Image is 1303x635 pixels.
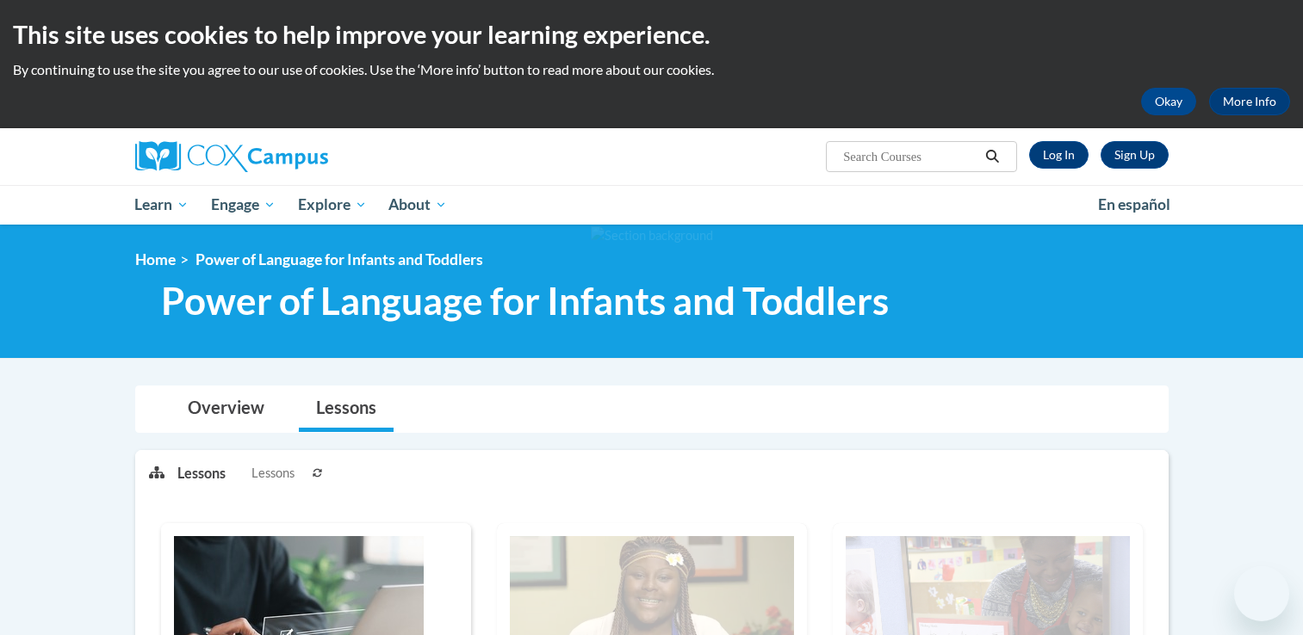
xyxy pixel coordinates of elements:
div: Main menu [109,185,1194,225]
h2: This site uses cookies to help improve your learning experience. [13,17,1290,52]
a: Engage [200,185,287,225]
span: En español [1098,195,1170,213]
p: By continuing to use the site you agree to our use of cookies. Use the ‘More info’ button to read... [13,60,1290,79]
a: Register [1101,141,1169,169]
a: Cox Campus [135,141,462,172]
a: Lessons [299,386,394,432]
span: About [388,194,447,215]
a: Log In [1029,141,1089,169]
img: Cox Campus [135,141,328,172]
input: Search Courses [841,146,979,167]
a: Learn [124,185,201,225]
a: Home [135,250,176,268]
a: About [377,185,458,225]
p: Lessons [177,464,226,483]
a: En español [1087,187,1182,223]
button: Okay [1141,88,1196,115]
span: Explore [298,194,367,215]
a: Overview [171,386,282,432]
span: Lessons [251,464,295,483]
img: Section background [591,226,713,245]
span: Engage [211,194,276,215]
span: Power of Language for Infants and Toddlers [195,250,483,268]
a: More Info [1209,88,1290,115]
button: Search [979,146,1005,167]
a: Explore [287,185,378,225]
span: Power of Language for Infants and Toddlers [161,278,889,324]
span: Learn [134,194,189,215]
iframe: Button to launch messaging window [1234,566,1289,621]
